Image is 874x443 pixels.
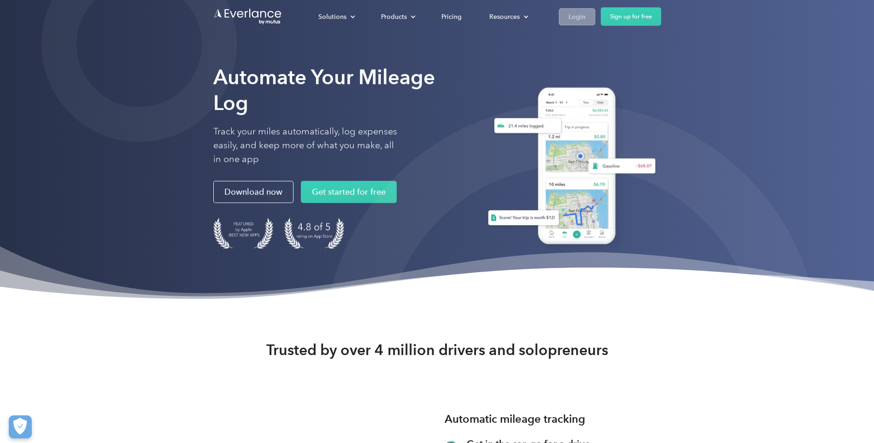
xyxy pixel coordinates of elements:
button: Cookies Settings [9,415,32,438]
div: Solutions [318,11,346,23]
a: Login [559,8,595,25]
h3: Automatic mileage tracking [445,411,585,427]
a: Go to homepage [213,8,282,25]
div: Pricing [441,11,462,23]
div: Solutions [309,9,363,25]
img: 4.9 out of 5 stars on the app store [284,218,344,249]
div: Login [569,11,586,23]
div: Products [381,11,407,23]
strong: Trusted by over 4 million drivers and solopreneurs [266,341,608,359]
strong: Automate Your Mileage Log [213,65,435,115]
div: Resources [489,11,520,23]
a: Get started for free [301,181,397,203]
p: Track your miles automatically, log expenses easily, and keep more of what you make, all in one app [213,125,398,166]
a: Pricing [432,9,471,25]
div: Products [372,9,423,25]
img: Everlance, mileage tracker app, expense tracking app [477,81,661,255]
a: Sign up for free [601,7,661,26]
div: Resources [480,9,536,25]
img: Badge for Featured by Apple Best New Apps [213,218,273,249]
a: Download now [213,181,293,203]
